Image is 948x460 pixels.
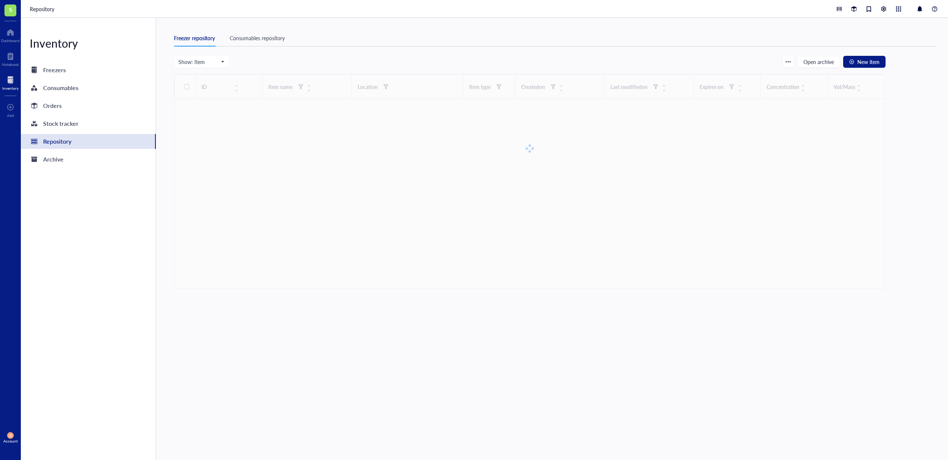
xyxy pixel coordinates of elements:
[30,5,56,13] a: Repository
[2,50,19,67] a: Notebook
[803,59,834,65] span: Open archive
[7,113,14,118] div: Add
[21,134,156,149] a: Repository
[43,100,62,111] div: Orders
[3,439,18,443] div: Account
[21,98,156,113] a: Orders
[1,38,20,43] div: Dashboard
[21,116,156,131] a: Stock tracker
[843,56,886,68] button: New item
[2,74,19,90] a: Inventory
[174,34,215,42] div: Freezer repository
[2,86,19,90] div: Inventory
[21,152,156,167] a: Archive
[21,80,156,95] a: Consumables
[21,63,156,77] a: Freezers
[43,136,71,147] div: Repository
[43,118,78,129] div: Stock tracker
[2,62,19,67] div: Notebook
[857,59,880,65] span: New item
[9,5,12,14] span: S
[43,83,78,93] div: Consumables
[43,65,66,75] div: Freezers
[797,56,840,68] button: Open archive
[43,154,64,164] div: Archive
[9,434,12,438] span: JR
[1,26,20,43] a: Dashboard
[230,34,285,42] div: Consumables repository
[178,58,224,65] span: Show: Item
[21,36,156,51] div: Inventory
